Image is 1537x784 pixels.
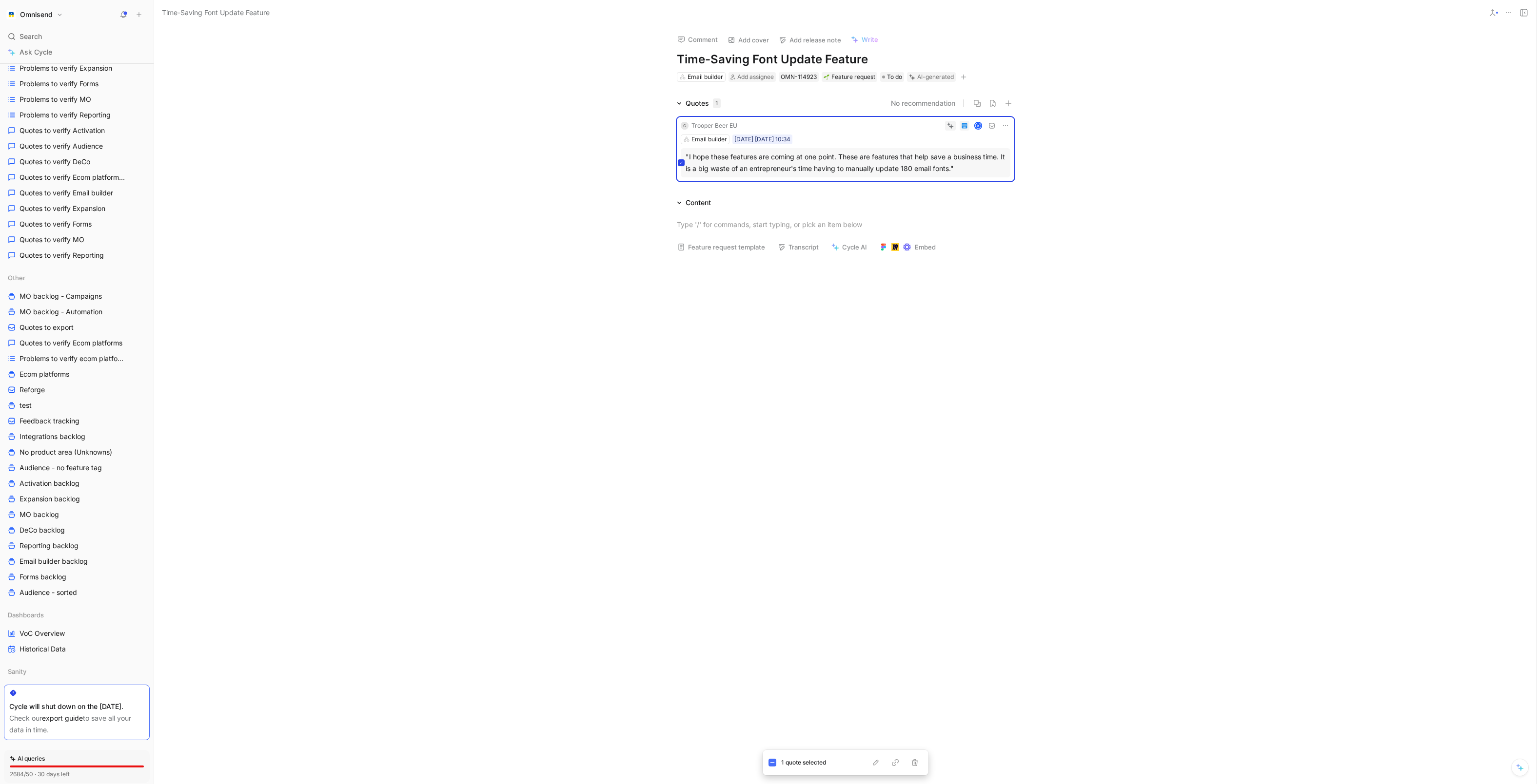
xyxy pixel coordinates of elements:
[4,108,150,122] a: Problems to verify Reporting
[4,507,150,522] a: MO backlog
[681,122,689,130] div: C
[4,367,150,382] a: Ecom platforms
[20,494,80,504] span: Expansion backlog
[880,72,904,82] div: To do
[4,492,150,506] a: Expansion backlog
[4,414,150,428] a: Feedback tracking
[917,72,954,82] div: AI-generated
[6,10,16,19] img: Omnisend
[20,525,65,535] span: DeCo backlog
[4,538,150,553] a: Reporting backlog
[20,157,90,167] span: Quotes to verify DeCo
[4,8,65,21] button: OmnisendOmnisend
[20,235,84,245] span: Quotes to verify MO
[4,76,150,91] a: Problems to verify Forms
[126,174,142,181] span: Other
[686,197,711,209] div: Content
[4,608,150,622] div: Dashboards
[20,95,91,104] span: Problems to verify MO
[20,63,112,73] span: Problems to verify Expansion
[4,336,150,350] a: Quotes to verify Ecom platforms
[4,320,150,335] a: Quotes to export
[4,217,150,231] a: Quotes to verify Forms
[4,570,150,584] a: Forms backlog
[4,123,150,138] a: Quotes to verify Activation
[20,385,45,395] span: Reforge
[20,354,125,363] span: Problems to verify ecom platforms
[20,401,32,410] span: test
[10,754,45,764] div: AI queries
[8,667,26,676] span: Sanity
[4,139,150,153] a: Quotes to verify Audience
[4,154,150,169] a: Quotes to verify DeCo
[20,478,79,488] span: Activation backlog
[4,664,150,682] div: Sanity
[20,323,74,332] span: Quotes to export
[4,429,150,444] a: Integrations backlog
[824,72,875,82] div: Feature request
[20,556,88,566] span: Email builder backlog
[20,307,102,317] span: MO backlog - Automation
[20,447,112,457] span: No product area (Unknowns)
[20,219,92,229] span: Quotes to verify Forms
[4,270,150,600] div: OtherMO backlog - CampaignsMO backlog - AutomationQuotes to exportQuotes to verify Ecom platforms...
[677,52,1014,67] h1: Time-Saving Font Update Feature
[20,250,104,260] span: Quotes to verify Reporting
[822,72,877,82] div: 🌱Feature request
[4,351,150,366] a: Problems to verify ecom platforms
[4,460,150,475] a: Audience - no feature tag
[8,273,25,283] span: Other
[4,29,150,44] div: Search
[774,33,846,47] button: Add release note
[20,188,113,198] span: Quotes to verify Email builder
[975,123,981,129] div: K
[827,240,871,254] button: Cycle AI
[723,33,773,47] button: Add cover
[862,35,878,44] span: Write
[688,72,723,82] div: Email builder
[9,712,144,736] div: Check our to save all your data in time.
[4,398,150,413] a: test
[4,232,150,247] a: Quotes to verify MO
[20,338,122,348] span: Quotes to verify Ecom platforms
[4,305,150,319] a: MO backlog - Automation
[20,204,105,213] span: Quotes to verify Expansion
[4,642,150,656] a: Historical Data
[686,151,1005,174] div: "I hope these features are coming at one point. These are features that help save a business time...
[42,714,83,722] a: export guide
[20,588,77,597] span: Audience - sorted
[20,463,102,473] span: Audience - no feature tag
[4,61,150,76] a: Problems to verify Expansion
[4,445,150,459] a: No product area (Unknowns)
[4,626,150,641] a: VoC Overview
[875,240,940,254] button: Embed
[20,432,85,441] span: Integrations backlog
[887,72,902,82] span: To do
[673,197,715,209] div: Content
[686,97,721,109] div: Quotes
[20,79,99,89] span: Problems to verify Forms
[20,629,65,638] span: VoC Overview
[4,270,150,285] div: Other
[734,134,790,144] div: [DATE] [DATE] 10:34
[781,758,870,767] div: 1 quote selected
[10,769,70,779] div: 2684/50 · 30 days left
[20,110,111,120] span: Problems to verify Reporting
[691,121,737,131] div: Trooper Beer EU
[4,170,150,185] a: Quotes to verify Ecom platformsOther
[673,33,722,46] button: Comment
[20,369,69,379] span: Ecom platforms
[20,46,52,58] span: Ask Cycle
[20,510,59,519] span: MO backlog
[20,126,105,135] span: Quotes to verify Activation
[20,31,42,42] span: Search
[20,141,103,151] span: Quotes to verify Audience
[4,201,150,216] a: Quotes to verify Expansion
[713,98,721,108] div: 1
[20,541,79,551] span: Reporting backlog
[737,73,774,80] span: Add assignee
[4,186,150,200] a: Quotes to verify Email builder
[781,72,817,82] div: OMN-114923
[4,92,150,107] a: Problems to verify MO
[20,416,79,426] span: Feedback tracking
